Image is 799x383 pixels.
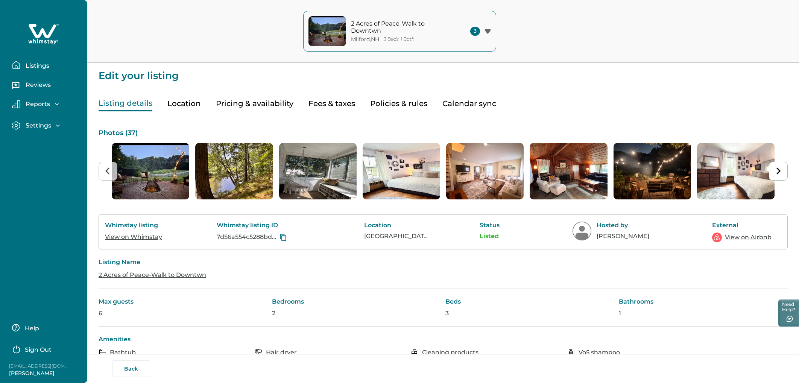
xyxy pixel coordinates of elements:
img: amenity-icon [99,349,106,356]
button: Help [12,320,79,335]
img: list-photos [446,143,524,199]
p: Beds [445,298,614,305]
img: list-photos [112,143,189,199]
p: Photos ( 37 ) [99,129,788,137]
img: list-photos [363,143,440,199]
button: Back [112,360,150,377]
li: 8 of 37 [697,143,775,199]
p: Reports [23,100,50,108]
p: Milford , NH [351,36,379,43]
p: [EMAIL_ADDRESS][DOMAIN_NAME] [9,362,69,370]
button: property-cover2 Acres of Peace-Walk to DowntwnMilford,NH3 Beds, 1 Bath3 [303,11,496,52]
p: 2 Acres of Peace-Walk to Downtwn [351,20,453,35]
a: View on Whimstay [105,233,162,240]
p: Edit your listing [99,63,788,81]
p: Reviews [23,81,51,89]
a: 2 Acres of Peace-Walk to Downtwn [99,271,206,278]
li: 4 of 37 [363,143,440,199]
p: [PERSON_NAME] [597,233,661,240]
p: 3 [445,310,614,317]
p: Bedrooms [272,298,441,305]
p: [PERSON_NAME] [9,370,69,377]
p: Listed [480,233,521,240]
button: Previous slide [99,162,117,181]
button: Listing details [99,96,152,111]
img: list-photos [279,143,357,199]
p: External [712,222,772,229]
li: 1 of 37 [112,143,189,199]
p: 1 [619,310,788,317]
p: Location [364,222,428,229]
p: Hair dryer [266,349,297,356]
span: 3 [470,27,480,36]
button: Reports [12,100,81,108]
img: list-photos [530,143,607,199]
button: Sign Out [12,341,79,356]
img: property-cover [308,16,346,46]
li: 5 of 37 [446,143,524,199]
p: Bathrooms [619,298,788,305]
li: 3 of 37 [279,143,357,199]
button: Settings [12,121,81,130]
img: list-photos [195,143,273,199]
img: amenity-icon [411,349,418,356]
img: list-photos [697,143,775,199]
button: Policies & rules [370,96,427,111]
p: Cleaning products [422,349,478,356]
p: Sign Out [25,346,52,354]
p: Amenities [99,336,788,343]
li: 2 of 37 [195,143,273,199]
p: 2 [272,310,441,317]
button: Fees & taxes [308,96,355,111]
p: Hosted by [597,222,661,229]
button: Next slide [769,162,788,181]
p: Bathtub [110,349,136,356]
p: [GEOGRAPHIC_DATA], [GEOGRAPHIC_DATA], [GEOGRAPHIC_DATA] [364,233,428,240]
p: Help [23,325,39,332]
p: Whimstay listing ID [217,222,313,229]
p: Listings [23,62,49,70]
li: 7 of 37 [614,143,691,199]
img: amenity-icon [255,349,262,356]
li: 6 of 37 [530,143,607,199]
p: Max guests [99,298,267,305]
button: Reviews [12,79,81,94]
p: Whimstay listing [105,222,165,229]
p: 3 Beds, 1 Bath [384,36,415,42]
img: list-photos [614,143,691,199]
p: Listing Name [99,258,788,266]
p: Settings [23,122,51,129]
a: View on Airbnb [725,233,772,242]
p: Vo5 shampoo [579,349,620,356]
button: Calendar sync [442,96,496,111]
button: Listings [12,58,81,73]
img: amenity-icon [567,349,575,356]
p: 6 [99,310,267,317]
button: Location [167,96,201,111]
button: Pricing & availability [216,96,293,111]
p: Status [480,222,521,229]
p: 7d56a554c5288bd477b6297376883eb7 [217,233,278,241]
